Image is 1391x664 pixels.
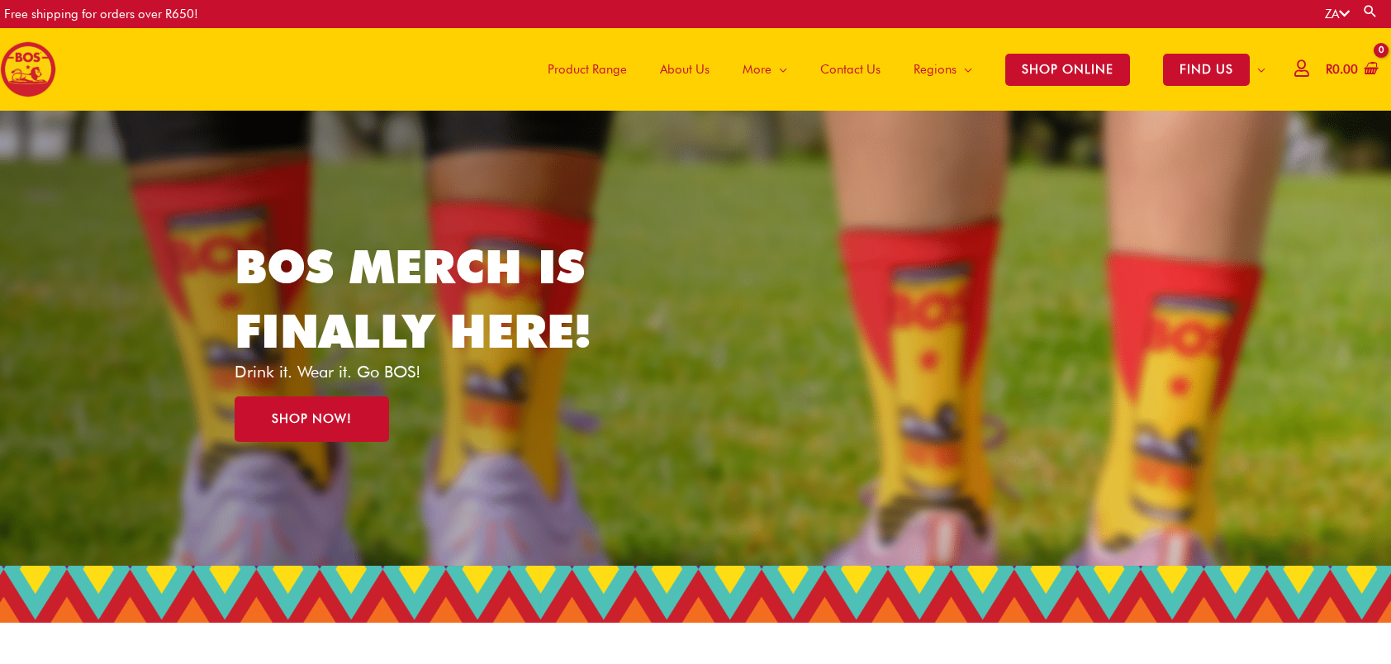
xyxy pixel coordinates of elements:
span: Product Range [548,45,627,94]
span: Regions [914,45,957,94]
a: About Us [643,28,726,111]
span: R [1326,62,1332,77]
a: More [726,28,804,111]
a: SHOP NOW! [235,396,389,442]
a: Regions [897,28,989,111]
span: SHOP NOW! [272,413,352,425]
a: View Shopping Cart, empty [1322,51,1379,88]
a: BOS MERCH IS FINALLY HERE! [235,239,591,358]
a: Search button [1362,3,1379,19]
a: ZA [1325,7,1350,21]
span: More [743,45,771,94]
a: Contact Us [804,28,897,111]
span: Contact Us [820,45,881,94]
bdi: 0.00 [1326,62,1358,77]
span: About Us [660,45,710,94]
p: Drink it. Wear it. Go BOS! [235,363,616,380]
a: Product Range [531,28,643,111]
span: SHOP ONLINE [1005,54,1130,86]
a: SHOP ONLINE [989,28,1147,111]
nav: Site Navigation [519,28,1282,111]
span: FIND US [1163,54,1250,86]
